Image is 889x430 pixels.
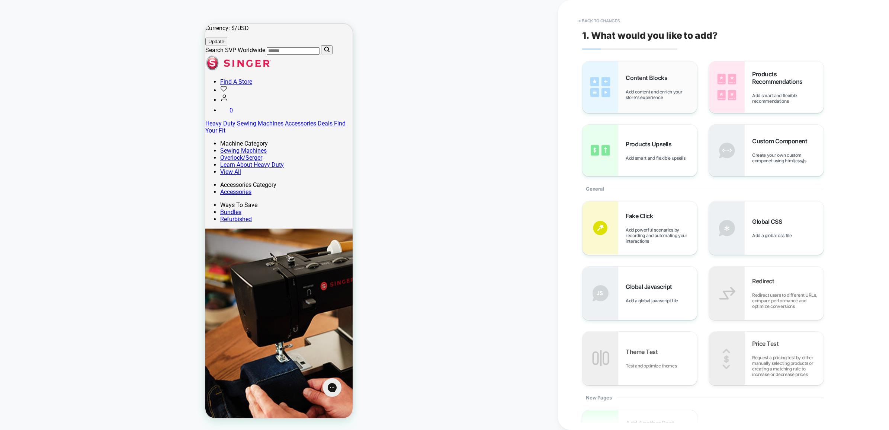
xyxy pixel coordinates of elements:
span: Request a pricing test by either manually selecting products or creating a matching rule to incre... [752,355,824,377]
span: 1. What would you like to add? [582,30,718,41]
span: Custom Component [752,137,811,145]
span: Add smart and flexible recommendations [752,93,824,104]
a: Accessories [15,165,46,172]
div: Machine Category [15,116,147,123]
a: Bundles [15,185,36,192]
input: When autocomplete results are available use up and down arrows to review and enter to select [61,23,114,31]
button: < Back to changes [575,15,624,27]
a: account [15,73,23,80]
div: New Pages [582,385,824,410]
div: Accessories Category [15,157,147,165]
span: Add smart and flexible upsells [626,155,689,161]
a: Learn About Heavy Duty [15,137,78,144]
span: Add a global javascript file [626,298,682,303]
a: Sewing Machines [32,96,78,103]
span: Products Recommendations [752,70,824,85]
span: Redirect users to different URLs, compare performance and optimize conversions [752,292,824,309]
span: Test and optimize themes [626,363,680,369]
span: Content Blocks [626,74,671,82]
a: Sewing Machines [15,123,61,130]
div: Ways To Save [15,178,147,185]
span: Price Test [752,340,782,347]
span: Global Javascript [626,283,676,290]
a: Accessories [80,96,111,103]
span: Products Upsells [626,140,675,148]
span: Create your own custom componet using html/css/js [752,152,824,163]
div: General [582,176,824,201]
span: Add a global css file [752,233,795,238]
a: Wishlist [15,63,22,70]
span: Add content and enrich your store's experience [626,89,697,100]
a: Cart [15,83,28,90]
span: Add powerful scenarios by recording and automating your interactions [626,227,697,244]
span: Theme Test [626,348,661,356]
span: Global CSS [752,218,786,225]
span: Fake Click [626,212,657,220]
a: Overlock/Serger [15,130,57,137]
span: 0 [24,83,28,90]
a: Refurbished [15,192,46,199]
button: Search [116,22,127,31]
a: View All [15,144,36,152]
a: Deals [112,96,127,103]
iframe: Gorgias live chat messenger [114,352,140,376]
span: Redirect [752,277,778,285]
a: Find A Store [15,54,47,61]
